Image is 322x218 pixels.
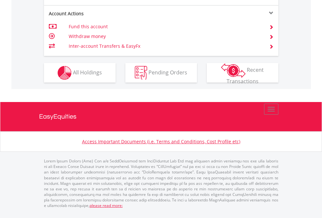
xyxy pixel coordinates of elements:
[69,22,261,32] td: Fund this account
[221,63,245,78] img: transactions-zar-wht.png
[125,63,197,83] button: Pending Orders
[44,10,161,17] div: Account Actions
[44,63,116,83] button: All Holdings
[90,203,123,208] a: please read more:
[135,66,147,80] img: pending_instructions-wht.png
[148,69,187,76] span: Pending Orders
[69,32,261,41] td: Withdraw money
[44,158,278,208] p: Lorem Ipsum Dolors (Ame) Con a/e SeddOeiusmod tem InciDiduntut Lab Etd mag aliquaen admin veniamq...
[73,69,102,76] span: All Holdings
[69,41,261,51] td: Inter-account Transfers & EasyFx
[82,138,240,145] a: Access Important Documents (i.e. Terms and Conditions, Cost Profile etc)
[207,63,278,83] button: Recent Transactions
[58,66,72,80] img: holdings-wht.png
[39,102,283,131] a: EasyEquities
